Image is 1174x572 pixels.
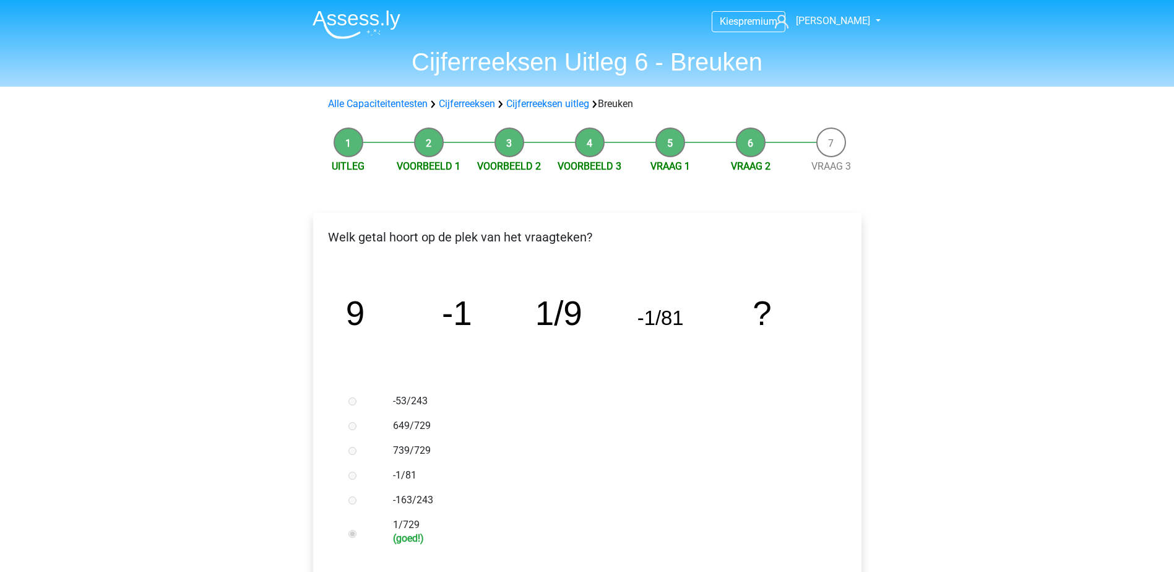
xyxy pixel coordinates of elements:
[796,15,870,27] span: [PERSON_NAME]
[393,532,821,544] h6: (goed!)
[720,15,738,27] span: Kies
[393,518,821,544] label: 1/729
[345,294,364,332] tspan: 9
[393,394,821,409] label: -53/243
[313,10,400,39] img: Assessly
[738,15,777,27] span: premium
[323,228,852,246] p: Welk getal hoort op de plek van het vraagteken?
[650,160,690,172] a: Vraag 1
[332,160,365,172] a: Uitleg
[811,160,851,172] a: Vraag 3
[506,98,589,110] a: Cijferreeksen uitleg
[393,418,821,433] label: 649/729
[323,97,852,111] div: Breuken
[393,443,821,458] label: 739/729
[712,13,785,30] a: Kiespremium
[535,294,582,332] tspan: 1/9
[439,98,495,110] a: Cijferreeksen
[770,14,871,28] a: [PERSON_NAME]
[753,294,771,332] tspan: ?
[393,493,821,508] label: -163/243
[328,98,428,110] a: Alle Capaciteitentesten
[731,160,770,172] a: Vraag 2
[397,160,460,172] a: Voorbeeld 1
[441,294,472,332] tspan: -1
[477,160,541,172] a: Voorbeeld 2
[393,468,821,483] label: -1/81
[637,306,683,329] tspan: -1/81
[558,160,621,172] a: Voorbeeld 3
[303,47,872,77] h1: Cijferreeksen Uitleg 6 - Breuken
